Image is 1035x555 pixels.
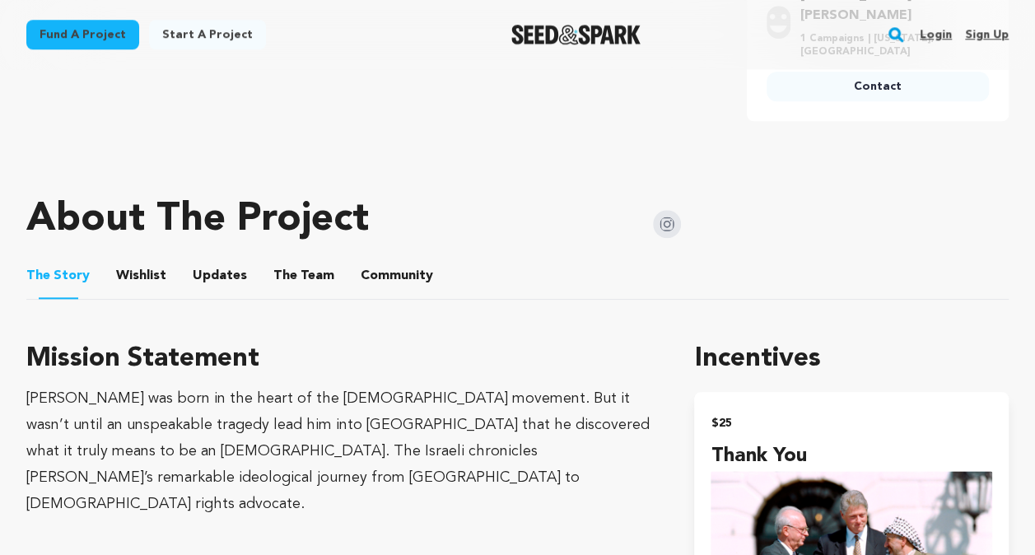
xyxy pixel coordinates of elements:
h4: Thank you [711,441,992,471]
a: Seed&Spark Homepage [511,25,641,44]
h2: $25 [711,412,992,435]
a: Sign up [965,21,1009,48]
a: Contact [767,72,989,101]
a: Fund a project [26,20,139,49]
span: The [273,266,297,286]
img: Seed&Spark Logo Dark Mode [511,25,641,44]
span: Wishlist [116,266,166,286]
a: Start a project [149,20,266,49]
span: Story [26,266,90,286]
span: The [26,266,50,286]
span: Team [273,266,334,286]
img: Seed&Spark Instagram Icon [653,210,681,238]
a: Login [920,21,952,48]
h1: About The Project [26,200,369,240]
h3: Mission Statement [26,339,655,379]
div: [PERSON_NAME] was born in the heart of the [DEMOGRAPHIC_DATA] movement. But it wasn’t until an un... [26,385,655,517]
h1: Incentives [694,339,1009,379]
span: Updates [193,266,247,286]
span: Community [361,266,433,286]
